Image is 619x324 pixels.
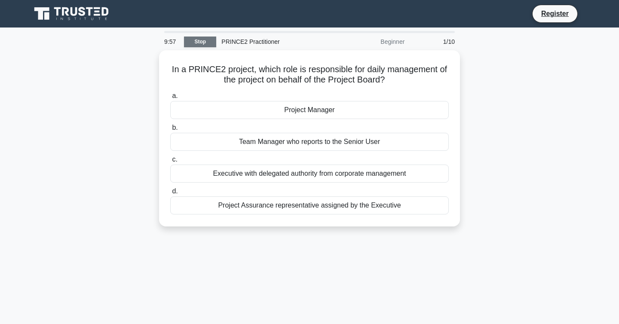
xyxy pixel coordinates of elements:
div: 9:57 [159,33,184,50]
div: Team Manager who reports to the Senior User [170,133,449,151]
a: Register [536,8,574,19]
div: Project Manager [170,101,449,119]
a: Stop [184,37,216,47]
div: PRINCE2 Practitioner [216,33,334,50]
h5: In a PRINCE2 project, which role is responsible for daily management of the project on behalf of ... [169,64,450,86]
div: 1/10 [410,33,460,50]
div: Beginner [334,33,410,50]
span: c. [172,156,177,163]
div: Project Assurance representative assigned by the Executive [170,196,449,214]
div: Executive with delegated authority from corporate management [170,165,449,183]
span: a. [172,92,178,99]
span: d. [172,187,178,195]
span: b. [172,124,178,131]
